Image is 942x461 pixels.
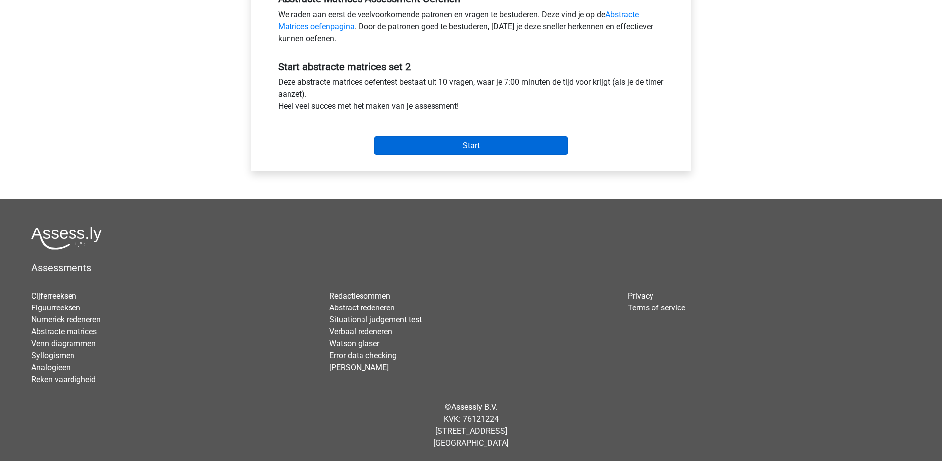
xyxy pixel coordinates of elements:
[329,339,379,348] a: Watson glaser
[31,339,96,348] a: Venn diagrammen
[24,393,918,457] div: © KVK: 76121224 [STREET_ADDRESS] [GEOGRAPHIC_DATA]
[278,61,664,73] h5: Start abstracte matrices set 2
[31,291,76,301] a: Cijferreeksen
[31,327,97,336] a: Abstracte matrices
[451,402,497,412] a: Assessly B.V.
[628,291,653,301] a: Privacy
[31,262,911,274] h5: Assessments
[329,363,389,372] a: [PERSON_NAME]
[329,315,422,324] a: Situational judgement test
[31,303,80,312] a: Figuurreeksen
[271,9,672,49] div: We raden aan eerst de veelvoorkomende patronen en vragen te bestuderen. Deze vind je op de . Door...
[628,303,685,312] a: Terms of service
[31,315,101,324] a: Numeriek redeneren
[329,303,395,312] a: Abstract redeneren
[329,327,392,336] a: Verbaal redeneren
[31,363,71,372] a: Analogieen
[329,351,397,360] a: Error data checking
[329,291,390,301] a: Redactiesommen
[31,351,74,360] a: Syllogismen
[271,77,672,116] div: Deze abstracte matrices oefentest bestaat uit 10 vragen, waar je 7:00 minuten de tijd voor krijgt...
[374,136,568,155] input: Start
[31,227,102,250] img: Assessly logo
[31,375,96,384] a: Reken vaardigheid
